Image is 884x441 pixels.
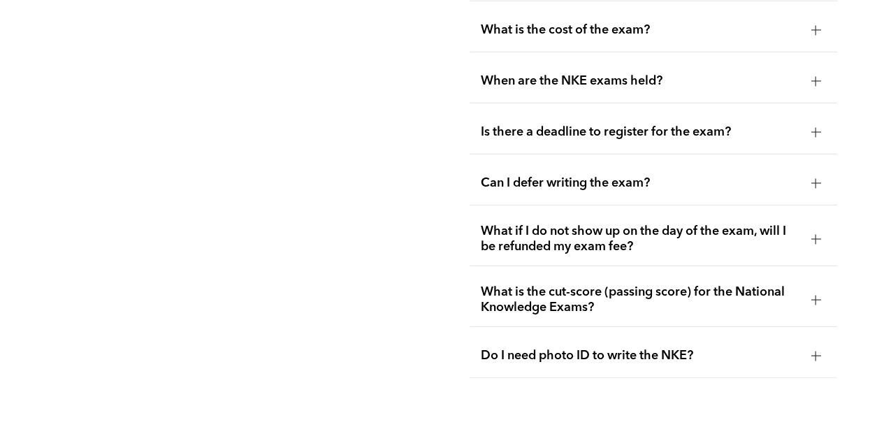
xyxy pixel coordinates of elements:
[481,124,800,140] span: Is there a deadline to register for the exam?
[481,175,800,191] span: Can I defer writing the exam?
[481,22,800,38] span: What is the cost of the exam?
[481,348,800,363] span: Do I need photo ID to write the NKE?
[481,284,800,315] span: What is the cut-score (passing score) for the National Knowledge Exams?
[481,73,800,89] span: When are the NKE exams held?
[481,224,800,254] span: What if I do not show up on the day of the exam, will I be refunded my exam fee?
